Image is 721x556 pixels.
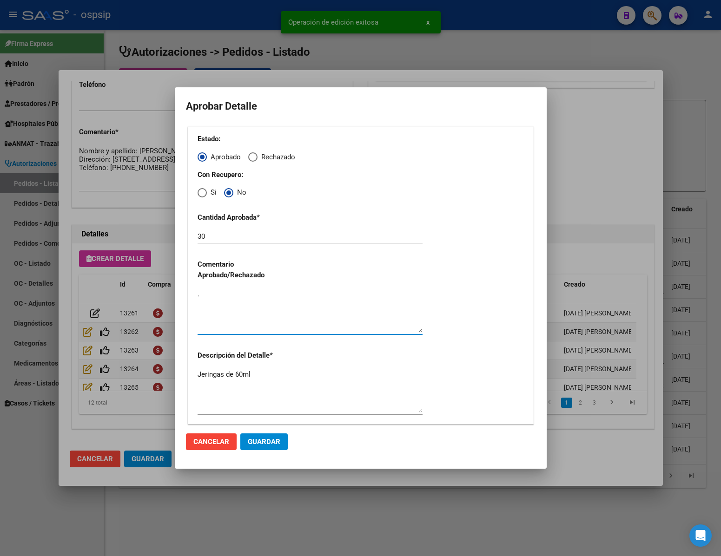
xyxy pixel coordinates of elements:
span: Guardar [248,438,280,446]
strong: Estado: [198,135,220,143]
span: Si [207,187,217,198]
div: Open Intercom Messenger [689,524,712,547]
span: Aprobado [207,152,241,163]
p: Cantidad Aprobada [198,212,296,223]
mat-radio-group: Elija una opción [198,134,524,161]
span: Rechazado [258,152,295,163]
span: Cancelar [193,438,229,446]
h2: Aprobar Detalle [186,98,536,115]
strong: Con Recupero: [198,170,243,179]
mat-radio-group: Elija una opción [198,170,524,196]
p: Comentario Aprobado/Rechazado [198,259,296,280]
p: Descripción del Detalle [198,350,296,361]
span: No [233,187,246,198]
button: Guardar [240,433,288,450]
button: Cancelar [186,433,237,450]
